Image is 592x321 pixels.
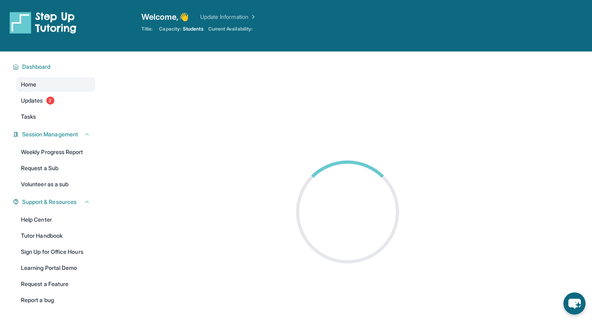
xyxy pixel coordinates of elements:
[16,109,95,124] a: Tasks
[16,177,95,191] a: Volunteer as a sub
[21,80,36,88] span: Home
[19,198,90,206] button: Support & Resources
[19,130,90,138] button: Session Management
[16,245,95,259] a: Sign Up for Office Hours
[21,97,43,105] span: Updates
[200,13,257,21] a: Update Information
[21,113,36,121] span: Tasks
[141,26,153,32] span: Title:
[16,261,95,275] a: Learning Portal Demo
[10,11,77,34] img: logo
[159,26,181,32] span: Capacity:
[16,93,95,108] a: Updates2
[16,212,95,227] a: Help Center
[22,130,78,138] span: Session Management
[16,277,95,291] a: Request a Feature
[16,77,95,92] a: Home
[22,198,77,206] span: Support & Resources
[16,228,95,243] a: Tutor Handbook
[19,63,90,71] button: Dashboard
[22,63,51,71] span: Dashboard
[183,26,203,32] span: Students
[248,13,257,21] img: Chevron Right
[208,26,253,32] span: Current Availability:
[16,293,95,307] a: Report a bug
[563,292,586,315] button: chat-button
[16,145,95,159] a: Weekly Progress Report
[141,11,189,23] span: Welcome, 👋
[16,161,95,175] a: Request a Sub
[46,97,54,105] span: 2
